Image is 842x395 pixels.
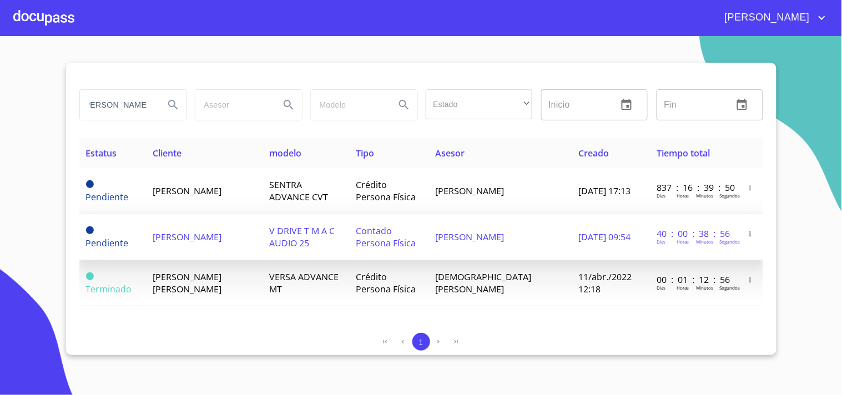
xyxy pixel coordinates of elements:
input: search [311,90,386,120]
p: Minutos [696,193,713,199]
span: Cliente [153,147,182,159]
span: Asesor [436,147,465,159]
p: Horas [677,285,689,291]
span: [PERSON_NAME] [PERSON_NAME] [153,271,222,295]
span: Terminado [86,283,132,295]
input: search [195,90,271,120]
span: Terminado [86,272,94,280]
span: Pendiente [86,237,129,249]
p: 00 : 01 : 12 : 56 [657,274,732,286]
p: Horas [677,239,689,245]
span: [DEMOGRAPHIC_DATA][PERSON_NAME] [436,271,532,295]
span: [PERSON_NAME] [436,231,505,243]
button: Search [275,92,302,118]
span: Pendiente [86,226,94,234]
span: Pendiente [86,180,94,188]
span: modelo [270,147,302,159]
p: 40 : 00 : 38 : 56 [657,227,732,240]
span: 11/abr./2022 12:18 [578,271,632,295]
span: [PERSON_NAME] [153,185,222,197]
span: Creado [578,147,609,159]
span: [PERSON_NAME] [153,231,222,243]
span: Contado Persona Física [356,225,416,249]
p: Segundos [719,193,740,199]
button: 1 [412,333,430,351]
p: Minutos [696,285,713,291]
span: [DATE] 09:54 [578,231,631,243]
p: Dias [657,285,665,291]
span: Estatus [86,147,117,159]
p: 837 : 16 : 39 : 50 [657,181,732,194]
span: SENTRA ADVANCE CVT [270,179,329,203]
p: Dias [657,239,665,245]
button: Search [160,92,186,118]
div: ​ [426,89,532,119]
button: account of current user [717,9,829,27]
span: Tiempo total [657,147,710,159]
p: Segundos [719,239,740,245]
p: Horas [677,193,689,199]
span: Pendiente [86,191,129,203]
span: 1 [419,338,423,346]
button: Search [391,92,417,118]
span: [PERSON_NAME] [436,185,505,197]
span: Tipo [356,147,374,159]
span: VERSA ADVANCE MT [270,271,339,295]
p: Segundos [719,285,740,291]
span: Crédito Persona Física [356,179,416,203]
p: Dias [657,193,665,199]
p: Minutos [696,239,713,245]
input: search [80,90,155,120]
span: [PERSON_NAME] [717,9,815,27]
span: Crédito Persona Física [356,271,416,295]
span: [DATE] 17:13 [578,185,631,197]
span: V DRIVE T M A C AUDIO 25 [270,225,335,249]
